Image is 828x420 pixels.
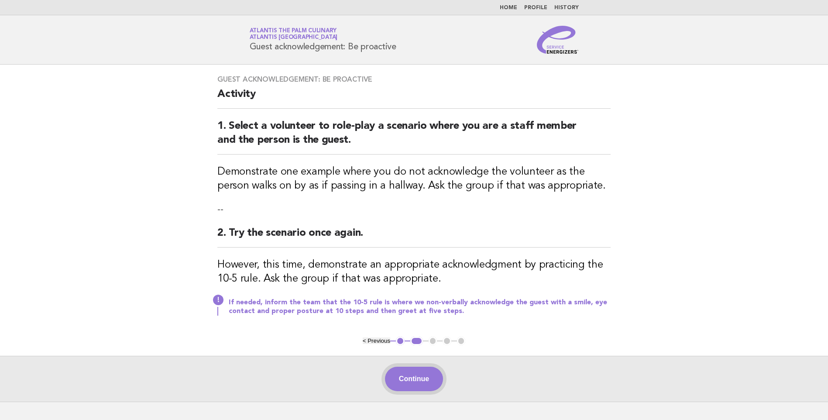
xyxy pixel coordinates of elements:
[250,28,396,51] h1: Guest acknowledgement: Be proactive
[217,258,611,286] h3: However, this time, demonstrate an appropriate acknowledgment by practicing the 10-5 rule. Ask th...
[410,337,423,345] button: 2
[217,165,611,193] h3: Demonstrate one example where you do not acknowledge the volunteer as the person walks on by as i...
[217,87,611,109] h2: Activity
[217,119,611,155] h2: 1. Select a volunteer to role-play a scenario where you are a staff member and the person is the ...
[217,203,611,216] p: --
[363,337,390,344] button: < Previous
[229,298,611,316] p: If needed, inform the team that the 10-5 rule is where we non-verbally acknowledge the guest with...
[250,35,338,41] span: Atlantis [GEOGRAPHIC_DATA]
[385,367,443,391] button: Continue
[217,75,611,84] h3: Guest acknowledgement: Be proactive
[396,337,405,345] button: 1
[554,5,579,10] a: History
[217,226,611,248] h2: 2. Try the scenario once again.
[250,28,338,40] a: Atlantis The Palm CulinaryAtlantis [GEOGRAPHIC_DATA]
[500,5,517,10] a: Home
[537,26,579,54] img: Service Energizers
[524,5,547,10] a: Profile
